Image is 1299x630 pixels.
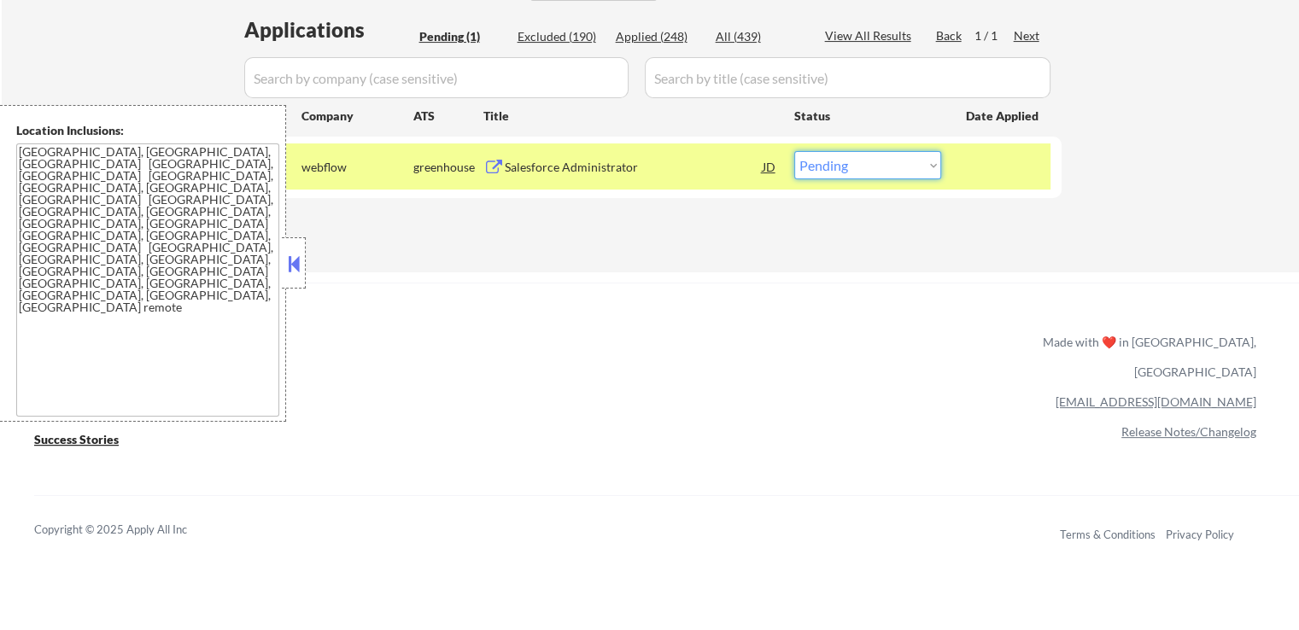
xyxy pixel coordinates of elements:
input: Search by title (case sensitive) [645,57,1050,98]
div: Applied (248) [616,28,701,45]
div: Title [483,108,778,125]
div: Status [794,100,941,131]
div: Pending (1) [419,28,505,45]
div: All (439) [716,28,801,45]
div: Salesforce Administrator [505,159,763,176]
input: Search by company (case sensitive) [244,57,629,98]
a: Refer & earn free applications 👯‍♀️ [34,351,686,369]
div: greenhouse [413,159,483,176]
div: Made with ❤️ in [GEOGRAPHIC_DATA], [GEOGRAPHIC_DATA] [1036,327,1256,387]
a: Success Stories [34,431,142,452]
u: Success Stories [34,432,119,446]
div: Applications [244,20,413,40]
div: Next [1014,27,1041,44]
div: Company [301,108,413,125]
div: View All Results [825,27,916,44]
div: JD [761,151,778,182]
div: Back [936,27,963,44]
div: Excluded (190) [518,28,603,45]
a: Release Notes/Changelog [1121,424,1256,439]
div: 1 / 1 [974,27,1014,44]
div: webflow [301,159,413,176]
a: Privacy Policy [1166,528,1234,541]
a: [EMAIL_ADDRESS][DOMAIN_NAME] [1056,394,1256,409]
div: Location Inclusions: [16,122,279,139]
a: Terms & Conditions [1060,528,1156,541]
div: Copyright © 2025 Apply All Inc [34,522,231,539]
div: Date Applied [966,108,1041,125]
div: ATS [413,108,483,125]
